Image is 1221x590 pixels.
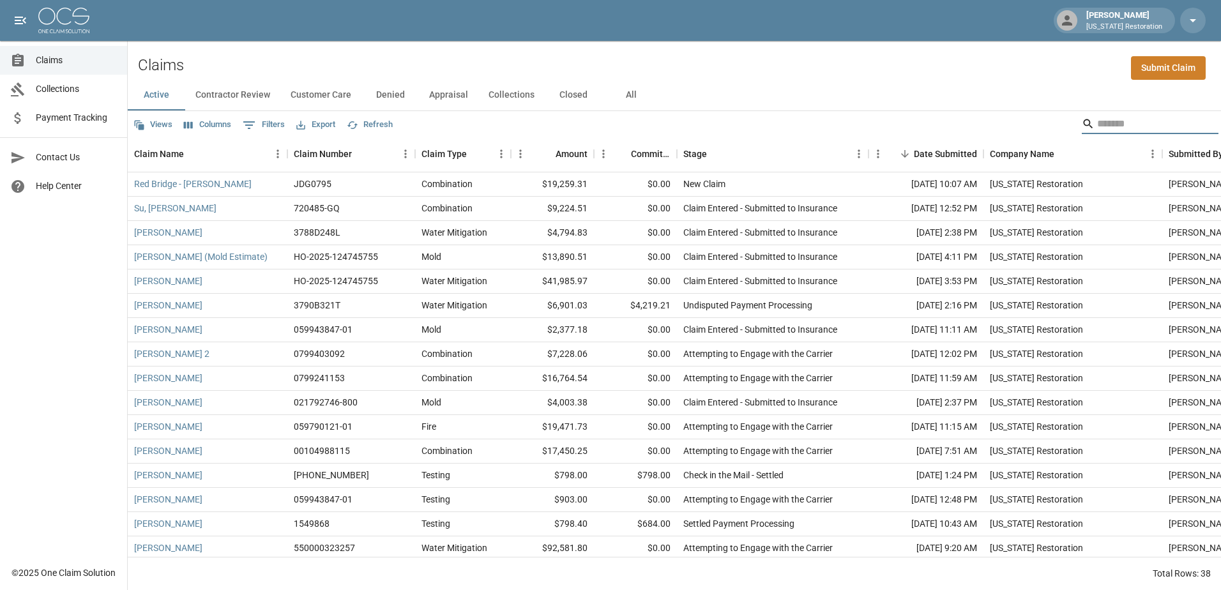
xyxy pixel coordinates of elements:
[868,464,983,488] div: [DATE] 1:24 PM
[134,420,202,433] a: [PERSON_NAME]
[683,299,812,312] div: Undisputed Payment Processing
[511,415,594,439] div: $19,471.73
[538,145,556,163] button: Sort
[8,8,33,33] button: open drawer
[990,323,1083,336] div: Oregon Restoration
[421,372,473,384] div: Combination
[990,396,1083,409] div: Oregon Restoration
[293,115,338,135] button: Export
[421,396,441,409] div: Mold
[36,179,117,193] span: Help Center
[594,488,677,512] div: $0.00
[683,372,833,384] div: Attempting to Engage with the Carrier
[594,464,677,488] div: $798.00
[990,444,1083,457] div: Oregon Restoration
[294,136,352,172] div: Claim Number
[421,420,436,433] div: Fire
[896,145,914,163] button: Sort
[294,396,358,409] div: 021792746-800
[594,294,677,318] div: $4,219.21
[294,226,340,239] div: 3788D248L
[294,299,340,312] div: 3790B321T
[683,517,794,530] div: Settled Payment Processing
[868,488,983,512] div: [DATE] 12:48 PM
[421,323,441,336] div: Mold
[849,144,868,163] button: Menu
[983,136,1162,172] div: Company Name
[294,275,378,287] div: HO-2025-124745755
[294,541,355,554] div: 550000323257
[594,245,677,269] div: $0.00
[683,469,784,481] div: Check in the Mail - Settled
[511,245,594,269] div: $13,890.51
[594,391,677,415] div: $0.00
[990,517,1083,530] div: Oregon Restoration
[511,488,594,512] div: $903.00
[511,512,594,536] div: $798.40
[344,115,396,135] button: Refresh
[613,145,631,163] button: Sort
[36,82,117,96] span: Collections
[1054,145,1072,163] button: Sort
[134,299,202,312] a: [PERSON_NAME]
[511,439,594,464] div: $17,450.25
[421,250,441,263] div: Mold
[683,275,837,287] div: Claim Entered - Submitted to Insurance
[1153,567,1211,580] div: Total Rows: 38
[181,115,234,135] button: Select columns
[556,136,588,172] div: Amount
[511,464,594,488] div: $798.00
[511,536,594,561] div: $92,581.80
[631,136,671,172] div: Committed Amount
[421,541,487,554] div: Water Mitigation
[421,469,450,481] div: Testing
[511,221,594,245] div: $4,794.83
[134,347,209,360] a: [PERSON_NAME] 2
[683,178,725,190] div: New Claim
[683,493,833,506] div: Attempting to Engage with the Carrier
[868,391,983,415] div: [DATE] 2:37 PM
[415,136,511,172] div: Claim Type
[134,469,202,481] a: [PERSON_NAME]
[990,469,1083,481] div: Oregon Restoration
[990,226,1083,239] div: Oregon Restoration
[134,493,202,506] a: [PERSON_NAME]
[868,172,983,197] div: [DATE] 10:07 AM
[36,111,117,125] span: Payment Tracking
[421,178,473,190] div: Combination
[294,202,340,215] div: 720485-GQ
[268,144,287,163] button: Menu
[511,136,594,172] div: Amount
[1082,114,1218,137] div: Search
[134,202,216,215] a: Su, [PERSON_NAME]
[467,145,485,163] button: Sort
[594,342,677,367] div: $0.00
[545,80,602,110] button: Closed
[594,512,677,536] div: $684.00
[134,396,202,409] a: [PERSON_NAME]
[478,80,545,110] button: Collections
[990,541,1083,554] div: Oregon Restoration
[134,444,202,457] a: [PERSON_NAME]
[128,80,185,110] button: Active
[1086,22,1162,33] p: [US_STATE] Restoration
[868,245,983,269] div: [DATE] 4:11 PM
[361,80,419,110] button: Denied
[134,136,184,172] div: Claim Name
[421,493,450,506] div: Testing
[352,145,370,163] button: Sort
[868,136,983,172] div: Date Submitted
[868,197,983,221] div: [DATE] 12:52 PM
[683,541,833,554] div: Attempting to Engage with the Carrier
[868,536,983,561] div: [DATE] 9:20 AM
[594,415,677,439] div: $0.00
[990,250,1083,263] div: Oregon Restoration
[134,226,202,239] a: [PERSON_NAME]
[294,420,353,433] div: 059790121-01
[914,136,977,172] div: Date Submitted
[294,347,345,360] div: 0799403092
[594,144,613,163] button: Menu
[239,115,288,135] button: Show filters
[868,415,983,439] div: [DATE] 11:15 AM
[868,512,983,536] div: [DATE] 10:43 AM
